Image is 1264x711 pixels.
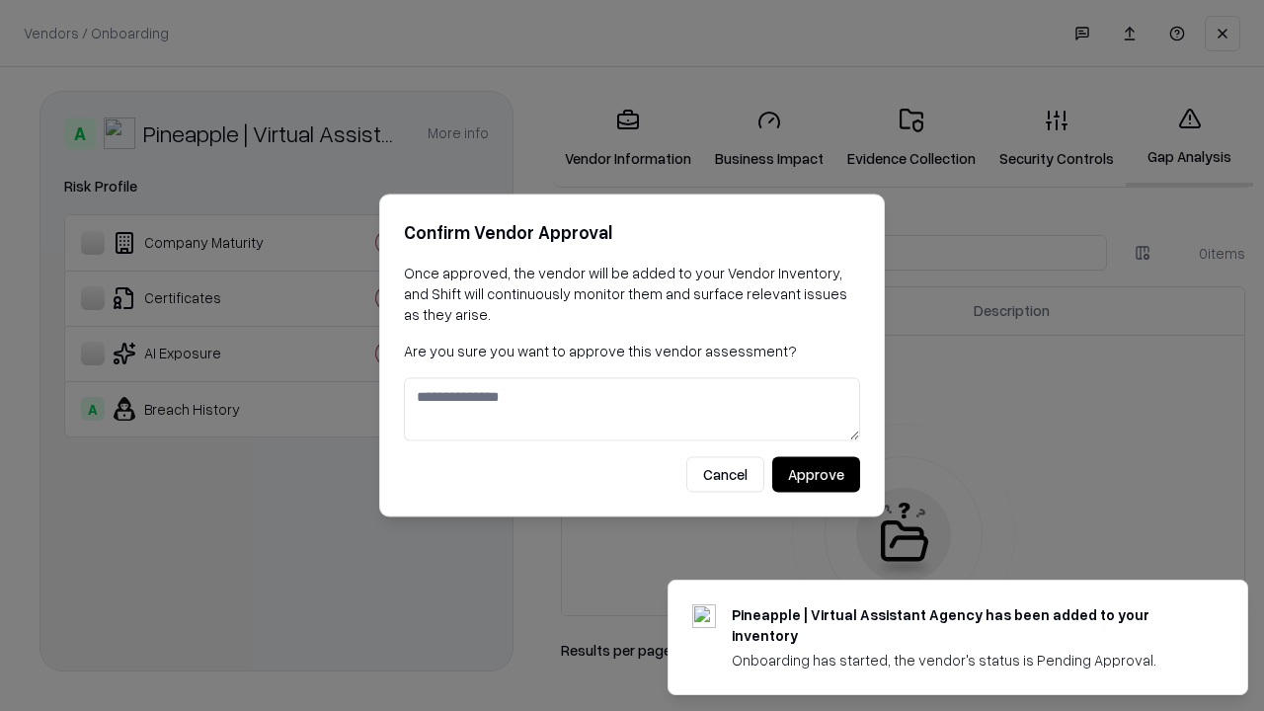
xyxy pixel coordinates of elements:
img: trypineapple.com [692,604,716,628]
button: Cancel [686,457,764,493]
div: Onboarding has started, the vendor's status is Pending Approval. [732,650,1200,671]
button: Approve [772,457,860,493]
p: Are you sure you want to approve this vendor assessment? [404,341,860,361]
p: Once approved, the vendor will be added to your Vendor Inventory, and Shift will continuously mon... [404,263,860,325]
h2: Confirm Vendor Approval [404,218,860,247]
div: Pineapple | Virtual Assistant Agency has been added to your inventory [732,604,1200,646]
